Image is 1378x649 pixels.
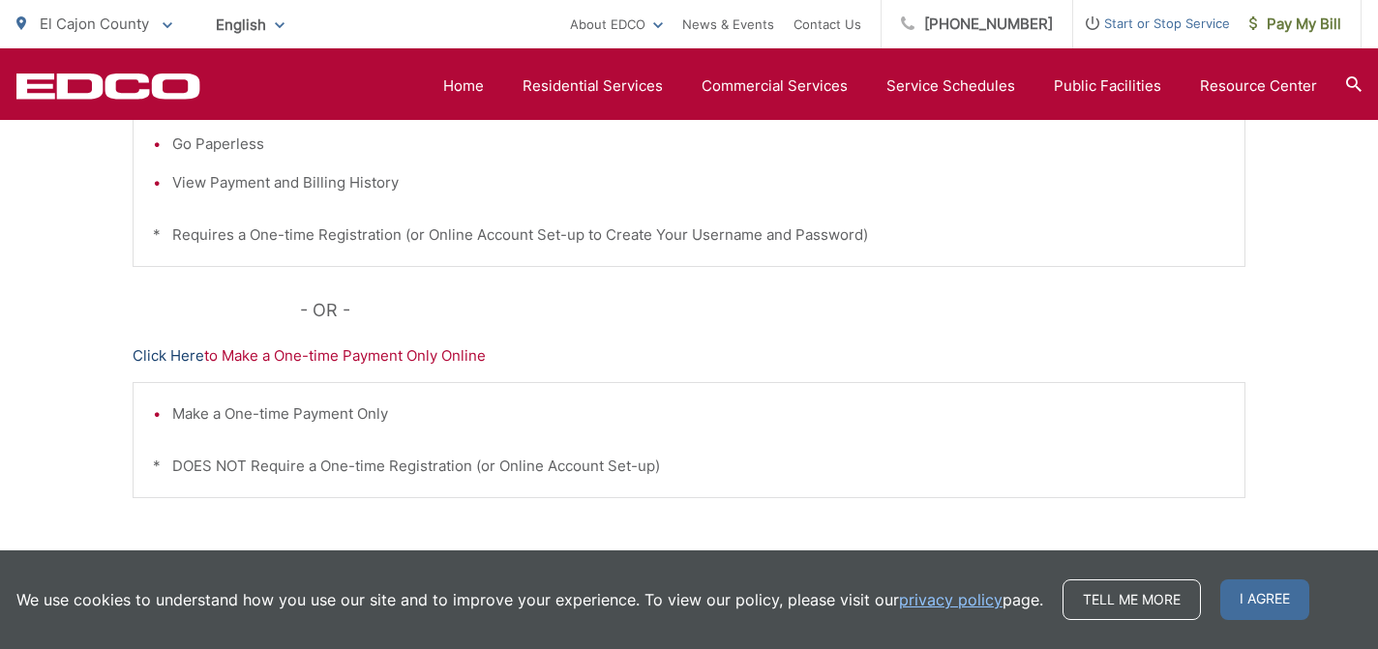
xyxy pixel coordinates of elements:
a: Public Facilities [1054,74,1161,98]
p: to Make a One-time Payment Only Online [133,344,1245,368]
a: Click Here [133,344,204,368]
span: Pay My Bill [1249,13,1341,36]
span: English [201,8,299,42]
span: I agree [1220,579,1309,620]
a: Contact Us [794,13,861,36]
a: Service Schedules [886,74,1015,98]
li: Go Paperless [172,133,1225,156]
a: EDCD logo. Return to the homepage. [16,73,200,100]
a: News & Events [682,13,774,36]
p: * DOES NOT Require a One-time Registration (or Online Account Set-up) [153,455,1225,478]
a: privacy policy [899,588,1003,611]
p: We use cookies to understand how you use our site and to improve your experience. To view our pol... [16,588,1043,611]
a: Home [443,74,484,98]
a: Resource Center [1200,74,1317,98]
a: Tell me more [1063,579,1201,620]
a: Residential Services [523,74,663,98]
a: Commercial Services [702,74,848,98]
a: About EDCO [570,13,663,36]
span: El Cajon County [40,15,149,33]
li: Make a One-time Payment Only [172,402,1225,426]
p: - OR - [300,296,1246,325]
li: View Payment and Billing History [172,171,1225,194]
p: * Requires a One-time Registration (or Online Account Set-up to Create Your Username and Password) [153,223,1225,247]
